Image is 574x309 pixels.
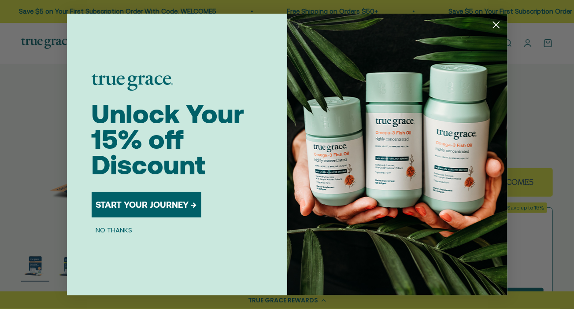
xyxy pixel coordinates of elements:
[92,99,244,180] span: Unlock Your 15% off Discount
[92,224,137,235] button: NO THANKS
[92,192,201,217] button: START YOUR JOURNEY →
[489,17,504,33] button: Close dialog
[92,74,173,91] img: logo placeholder
[287,14,507,295] img: 098727d5-50f8-4f9b-9554-844bb8da1403.jpeg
